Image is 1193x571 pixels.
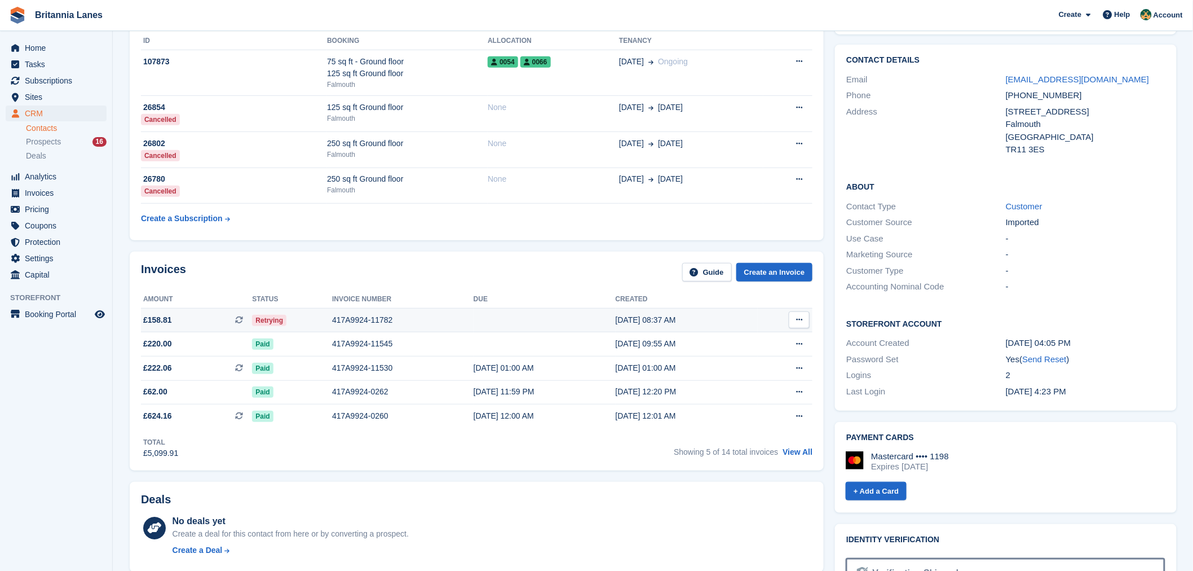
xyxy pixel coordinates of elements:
[25,251,92,266] span: Settings
[332,291,474,309] th: Invoice number
[1006,265,1165,278] div: -
[1006,232,1165,245] div: -
[332,314,474,326] div: 417A9924-11782
[846,200,1006,213] div: Contact Type
[6,89,107,105] a: menu
[1115,9,1130,20] span: Help
[332,338,474,350] div: 417A9924-11545
[474,362,616,374] div: [DATE] 01:00 AM
[30,6,107,24] a: Britannia Lanes
[616,314,758,326] div: [DATE] 08:37 AM
[327,32,488,50] th: Booking
[1006,201,1042,211] a: Customer
[616,338,758,350] div: [DATE] 09:55 AM
[141,263,186,282] h2: Invoices
[1006,337,1165,350] div: [DATE] 04:05 PM
[846,385,1006,398] div: Last Login
[1022,354,1066,364] a: Send Reset
[488,102,619,113] div: None
[6,185,107,201] a: menu
[6,251,107,266] a: menu
[25,234,92,250] span: Protection
[474,410,616,422] div: [DATE] 12:00 AM
[619,138,644,150] span: [DATE]
[1006,248,1165,261] div: -
[846,337,1006,350] div: Account Created
[1154,10,1183,21] span: Account
[143,437,178,447] div: Total
[332,410,474,422] div: 417A9924-0260
[25,106,92,121] span: CRM
[783,447,812,456] a: View All
[6,267,107,283] a: menu
[6,201,107,217] a: menu
[141,213,223,225] div: Create a Subscription
[25,201,92,217] span: Pricing
[141,150,180,161] div: Cancelled
[327,56,488,80] div: 75 sq ft - Ground floor 125 sq ft Ground floor
[658,102,683,113] span: [DATE]
[1059,9,1081,20] span: Create
[1006,74,1149,84] a: [EMAIL_ADDRESS][DOMAIN_NAME]
[488,173,619,185] div: None
[846,433,1165,442] h2: Payment cards
[327,150,488,160] div: Falmouth
[25,218,92,234] span: Coupons
[26,123,107,134] a: Contacts
[25,89,92,105] span: Sites
[1141,9,1152,20] img: Nathan Kellow
[141,493,171,506] h2: Deals
[846,451,864,469] img: Mastercard Logo
[252,386,273,398] span: Paid
[327,80,488,90] div: Falmouth
[616,410,758,422] div: [DATE] 12:01 AM
[616,291,758,309] th: Created
[173,515,409,528] div: No deals yet
[141,173,327,185] div: 26780
[619,173,644,185] span: [DATE]
[846,369,1006,382] div: Logins
[488,56,518,68] span: 0054
[92,137,107,147] div: 16
[143,447,178,459] div: £5,099.91
[25,40,92,56] span: Home
[846,181,1165,192] h2: About
[619,32,763,50] th: Tenancy
[846,232,1006,245] div: Use Case
[1006,89,1165,102] div: [PHONE_NUMBER]
[846,482,907,500] a: + Add a Card
[25,56,92,72] span: Tasks
[252,291,332,309] th: Status
[327,138,488,150] div: 250 sq ft Ground floor
[6,56,107,72] a: menu
[327,185,488,195] div: Falmouth
[143,338,172,350] span: £220.00
[658,173,683,185] span: [DATE]
[25,306,92,322] span: Booking Portal
[488,138,619,150] div: None
[846,248,1006,261] div: Marketing Source
[658,57,688,66] span: Ongoing
[846,265,1006,278] div: Customer Type
[327,113,488,124] div: Falmouth
[619,102,644,113] span: [DATE]
[25,185,92,201] span: Invoices
[616,386,758,398] div: [DATE] 12:20 PM
[141,114,180,125] div: Cancelled
[26,150,107,162] a: Deals
[141,102,327,113] div: 26854
[1006,143,1165,156] div: TR11 3ES
[9,7,26,24] img: stora-icon-8386f47178a22dfd0bd8f6a31ec36ba5ce8667c1dd55bd0f319d3a0aa187defe.svg
[6,169,107,185] a: menu
[252,363,273,374] span: Paid
[846,89,1006,102] div: Phone
[871,451,949,462] div: Mastercard •••• 1198
[6,218,107,234] a: menu
[616,362,758,374] div: [DATE] 01:00 AM
[846,106,1006,156] div: Address
[143,314,172,326] span: £158.81
[252,315,286,326] span: Retrying
[25,73,92,89] span: Subscriptions
[520,56,551,68] span: 0066
[252,411,273,422] span: Paid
